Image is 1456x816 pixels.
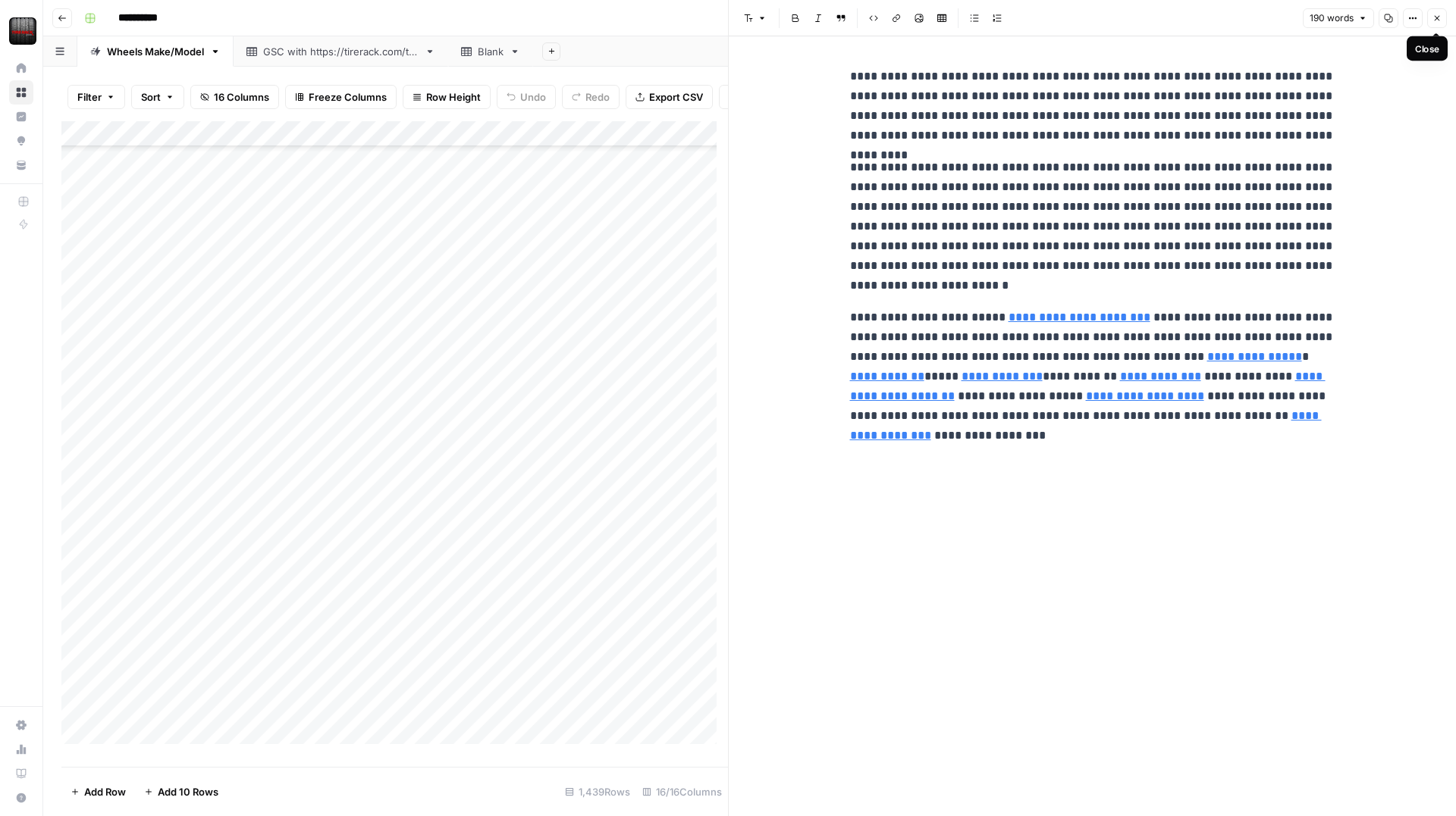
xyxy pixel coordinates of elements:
span: Add 10 Rows [158,784,218,799]
div: Close [1415,42,1439,55]
button: 190 words [1303,8,1374,28]
a: Your Data [9,153,33,177]
button: Help + Support [9,786,33,810]
a: Opportunities [9,129,33,153]
button: Redo [562,85,620,109]
a: Settings [9,713,33,737]
a: Wheels Make/Model [77,36,234,67]
button: 16 Columns [190,85,279,109]
a: Browse [9,80,33,105]
span: Freeze Columns [309,89,387,105]
span: 16 Columns [214,89,269,105]
button: Workspace: Tire Rack [9,12,33,50]
a: Learning Hub [9,761,33,786]
span: Row Height [426,89,481,105]
a: Blank [448,36,533,67]
button: Row Height [403,85,491,109]
div: Blank [478,44,504,59]
button: Add Row [61,780,135,804]
div: 1,439 Rows [559,780,636,804]
a: GSC with [URL][DOMAIN_NAME] [234,36,448,67]
a: Home [9,56,33,80]
div: GSC with [URL][DOMAIN_NAME] [263,44,419,59]
span: Redo [585,89,610,105]
a: Insights [9,105,33,129]
button: Undo [497,85,556,109]
img: Tire Rack Logo [9,17,36,45]
button: Filter [67,85,125,109]
span: Add Row [84,784,126,799]
span: Filter [77,89,102,105]
div: 16/16 Columns [636,780,728,804]
button: Sort [131,85,184,109]
span: 190 words [1310,11,1354,25]
span: Sort [141,89,161,105]
button: Export CSV [626,85,713,109]
button: Add 10 Rows [135,780,227,804]
span: Undo [520,89,546,105]
div: Wheels Make/Model [107,44,204,59]
button: Freeze Columns [285,85,397,109]
a: Usage [9,737,33,761]
span: Export CSV [649,89,703,105]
